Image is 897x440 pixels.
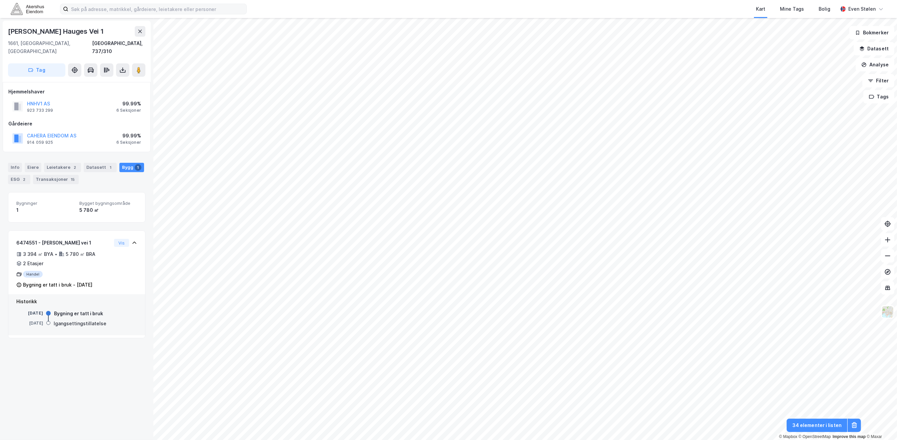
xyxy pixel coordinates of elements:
[116,132,141,140] div: 99.99%
[135,164,141,171] div: 1
[8,163,22,172] div: Info
[11,3,44,15] img: akershus-eiendom-logo.9091f326c980b4bce74ccdd9f866810c.svg
[863,90,894,103] button: Tags
[84,163,117,172] div: Datasett
[72,164,78,171] div: 2
[16,310,43,316] div: [DATE]
[79,206,137,214] div: 5 780 ㎡
[69,176,76,183] div: 15
[66,250,95,258] div: 5 780 ㎡ BRA
[864,408,897,440] iframe: Chat Widget
[116,100,141,108] div: 99.99%
[854,42,894,55] button: Datasett
[787,419,847,432] button: 34 elementer i listen
[33,175,79,184] div: Transaksjoner
[799,434,831,439] a: OpenStreetMap
[21,176,28,183] div: 2
[16,320,43,326] div: [DATE]
[8,39,92,55] div: 1661, [GEOGRAPHIC_DATA], [GEOGRAPHIC_DATA]
[55,252,57,257] div: •
[68,4,246,14] input: Søk på adresse, matrikkel, gårdeiere, leietakere eller personer
[780,5,804,13] div: Mine Tags
[107,164,114,171] div: 1
[8,63,65,77] button: Tag
[864,408,897,440] div: Kontrollprogram for chat
[756,5,765,13] div: Kart
[849,26,894,39] button: Bokmerker
[114,239,129,247] button: Vis
[16,200,74,206] span: Bygninger
[16,206,74,214] div: 1
[856,58,894,71] button: Analyse
[92,39,145,55] div: [GEOGRAPHIC_DATA], 737/310
[8,175,30,184] div: ESG
[27,140,53,145] div: 914 059 925
[54,320,106,328] div: Igangsettingstillatelse
[23,260,43,268] div: 2 Etasjer
[819,5,830,13] div: Bolig
[8,88,145,96] div: Hjemmelshaver
[16,239,111,247] div: 6474551 - [PERSON_NAME] vei 1
[116,140,141,145] div: 6 Seksjoner
[44,163,81,172] div: Leietakere
[8,26,105,37] div: [PERSON_NAME] Hauges Vei 1
[23,281,92,289] div: Bygning er tatt i bruk - [DATE]
[862,74,894,87] button: Filter
[779,434,797,439] a: Mapbox
[25,163,41,172] div: Eiere
[54,310,103,318] div: Bygning er tatt i bruk
[16,298,137,306] div: Historikk
[116,108,141,113] div: 6 Seksjoner
[79,200,137,206] span: Bygget bygningsområde
[848,5,876,13] div: Even Stølen
[8,120,145,128] div: Gårdeiere
[881,306,894,318] img: Z
[23,250,53,258] div: 3 394 ㎡ BYA
[833,434,866,439] a: Improve this map
[119,163,144,172] div: Bygg
[27,108,53,113] div: 923 733 299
